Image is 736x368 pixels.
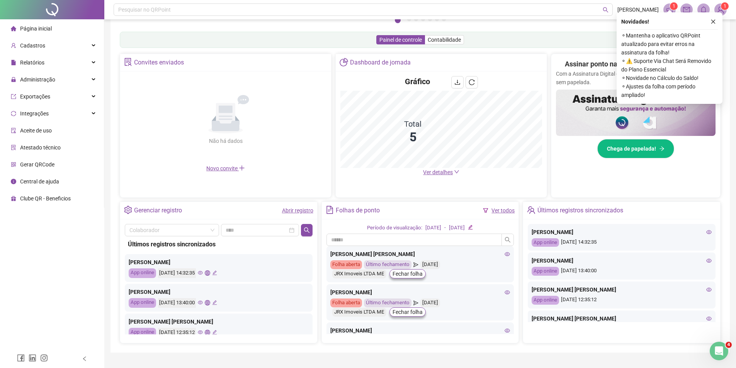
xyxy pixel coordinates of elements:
button: 6 [435,17,439,21]
span: export [11,94,16,99]
span: Fechar folha [393,308,423,316]
span: ⚬ Mantenha o aplicativo QRPoint atualizado para evitar erros na assinatura da folha! [621,31,718,57]
span: Gerar QRCode [20,161,54,168]
p: Com a Assinatura Digital da QR, sua gestão fica mais ágil, segura e sem papelada. [556,70,716,86]
span: user-add [11,43,16,48]
button: 3 [414,17,418,21]
span: audit [11,128,16,133]
span: ⚬ Ajustes da folha com período ampliado! [621,82,718,99]
sup: Atualize o seu contato no menu Meus Dados [721,2,729,10]
div: JRX Imoveis LTDA ME [332,308,386,317]
span: bell [700,6,707,13]
div: Últimos registros sincronizados [128,239,309,249]
div: [PERSON_NAME] [PERSON_NAME] [532,285,712,294]
div: [DATE] 13:40:00 [158,298,196,308]
div: Não há dados [190,137,261,145]
div: [DATE] 14:32:35 [532,238,712,247]
span: Cadastros [20,42,45,49]
div: [PERSON_NAME] [129,258,309,266]
span: edit [212,270,217,275]
button: 7 [442,17,446,21]
div: - [444,224,446,232]
div: [PERSON_NAME] [PERSON_NAME] [330,250,510,258]
span: global [205,330,210,335]
div: Gerenciar registro [134,204,182,217]
span: edit [468,225,473,230]
button: 5 [428,17,432,21]
span: linkedin [29,354,36,362]
span: Contabilidade [428,37,461,43]
span: close [711,19,716,24]
div: App online [532,267,559,276]
button: Fechar folha [389,307,426,317]
span: Relatórios [20,59,44,66]
img: banner%2F02c71560-61a6-44d4-94b9-c8ab97240462.png [556,90,716,136]
div: Último fechamento [364,298,411,307]
span: ⚬ Novidade no Cálculo do Saldo! [621,74,718,82]
span: search [603,7,609,13]
span: Clube QR - Beneficios [20,195,71,202]
span: download [454,79,461,85]
span: global [205,300,210,305]
span: 1 [673,3,675,9]
div: [PERSON_NAME] [330,288,510,297]
div: Folha aberta [330,260,362,269]
div: [PERSON_NAME] [532,228,712,236]
span: Aceite de uso [20,127,52,134]
span: eye [706,229,712,235]
span: pie-chart [340,58,348,66]
span: info-circle [11,179,16,184]
span: plus [239,165,245,171]
div: [DATE] 12:35:12 [532,296,712,305]
div: JRX Imoveis LTDA ME [332,270,386,278]
div: App online [129,328,156,337]
span: Administração [20,76,55,83]
div: [PERSON_NAME] [532,256,712,265]
span: eye [706,316,712,321]
span: Novo convite [206,165,245,171]
a: Ver todos [491,207,515,214]
span: eye [505,290,510,295]
span: eye [198,300,203,305]
a: Abrir registro [282,207,313,214]
span: Exportações [20,93,50,100]
span: eye [198,330,203,335]
span: arrow-right [659,146,665,151]
span: qrcode [11,162,16,167]
span: gift [11,196,16,201]
div: [DATE] [449,224,465,232]
div: Convites enviados [134,56,184,69]
span: mail [683,6,690,13]
span: Integrações [20,110,49,117]
span: Página inicial [20,25,52,32]
span: lock [11,77,16,82]
span: Chega de papelada! [607,144,656,153]
span: global [205,270,210,275]
span: reload [469,79,475,85]
div: [DATE] 14:32:35 [158,268,196,278]
span: search [304,227,310,233]
span: left [82,356,87,361]
span: facebook [17,354,25,362]
h2: Assinar ponto na mão? Isso ficou no passado! [565,59,707,70]
span: 1 [724,3,726,9]
span: 4 [726,342,732,348]
span: edit [212,330,217,335]
div: [DATE] [420,260,440,269]
div: [DATE] [420,298,440,307]
sup: 1 [670,2,678,10]
div: Período de visualização: [367,224,422,232]
img: 36654 [715,4,726,15]
span: solution [124,58,132,66]
span: send [413,260,418,269]
a: Ver detalhes down [423,169,459,175]
span: filter [483,208,488,213]
div: App online [532,296,559,305]
div: Folha aberta [330,298,362,307]
div: Dashboard de jornada [350,56,411,69]
div: [PERSON_NAME] [129,288,309,296]
span: team [527,206,535,214]
div: Último fechamento [364,260,411,269]
div: Últimos registros sincronizados [537,204,623,217]
div: Folhas de ponto [336,204,380,217]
